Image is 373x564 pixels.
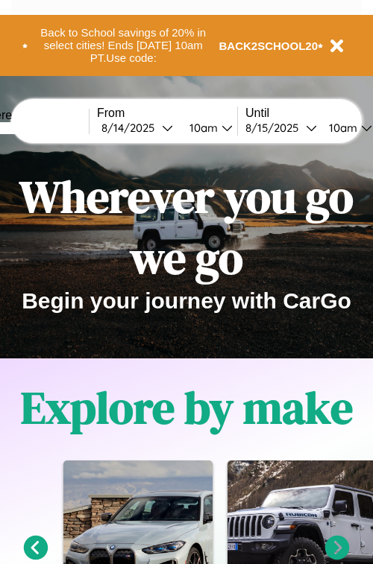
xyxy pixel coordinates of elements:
button: 8/14/2025 [97,120,178,136]
b: BACK2SCHOOL20 [219,39,319,52]
label: From [97,107,237,120]
div: 10am [182,121,222,135]
h1: Explore by make [21,377,353,438]
div: 8 / 15 / 2025 [245,121,306,135]
div: 10am [322,121,361,135]
button: 10am [178,120,237,136]
div: 8 / 14 / 2025 [101,121,162,135]
button: Back to School savings of 20% in select cities! Ends [DATE] 10am PT.Use code: [28,22,219,69]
